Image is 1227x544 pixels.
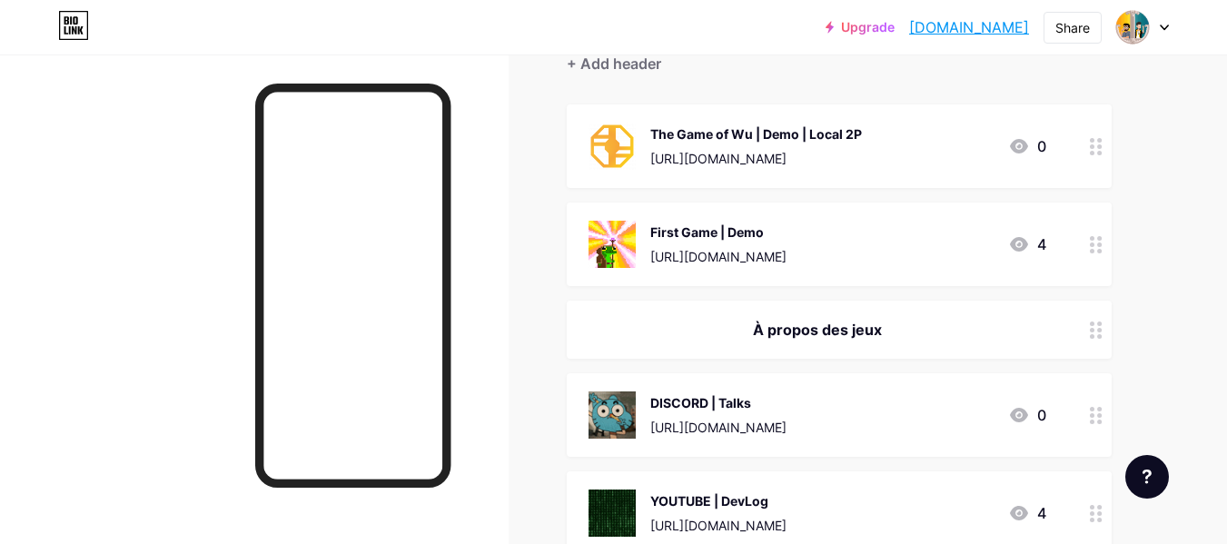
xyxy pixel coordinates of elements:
img: pixophilo [1115,10,1150,45]
div: 0 [1008,135,1046,157]
div: [URL][DOMAIN_NAME] [650,149,862,168]
div: DISCORD | Talks [650,393,787,412]
div: 0 [1008,404,1046,426]
div: [URL][DOMAIN_NAME] [650,418,787,437]
div: 4 [1008,502,1046,524]
div: 4 [1008,233,1046,255]
div: First Game | Demo [650,223,787,242]
div: + Add header [567,53,661,74]
div: YOUTUBE | DevLog [650,491,787,510]
div: [URL][DOMAIN_NAME] [650,516,787,535]
div: [URL][DOMAIN_NAME] [650,247,787,266]
a: Upgrade [826,20,895,35]
img: YOUTUBE | DevLog [589,490,636,537]
div: Share [1055,18,1090,37]
img: First Game | Demo [589,221,636,268]
img: DISCORD | Talks [589,391,636,439]
div: À propos des jeux [589,319,1046,341]
img: The Game of Wu | Demo | Local 2P [589,123,636,170]
div: The Game of Wu | Demo | Local 2P [650,124,862,143]
a: [DOMAIN_NAME] [909,16,1029,38]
